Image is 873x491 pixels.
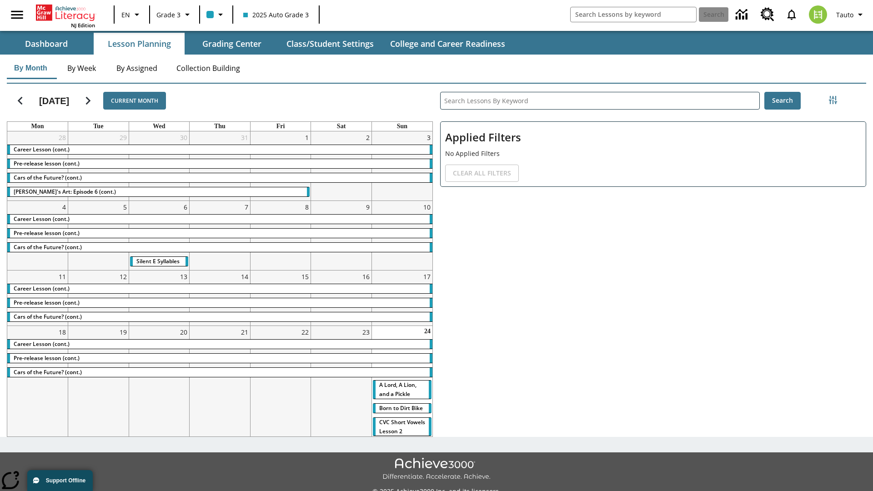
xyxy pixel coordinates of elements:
div: Violet's Art: Episode 6 (cont.) [7,187,310,196]
span: Violet's Art: Episode 6 (cont.) [14,188,116,195]
div: Career Lesson (cont.) [7,215,432,224]
td: August 4, 2025 [7,201,68,271]
a: August 19, 2025 [118,326,129,338]
a: August 8, 2025 [303,201,311,213]
button: Language: EN, Select a language [117,6,146,23]
div: Pre-release lesson (cont.) [7,298,432,307]
span: Grade 3 [156,10,181,20]
a: August 18, 2025 [57,326,68,338]
span: Career Lesson (cont.) [14,145,70,153]
a: Data Center [730,2,755,27]
a: Wednesday [151,122,167,131]
button: Open side menu [4,1,30,28]
button: Class/Student Settings [279,33,381,55]
td: August 6, 2025 [129,201,190,271]
div: Pre-release lesson (cont.) [7,229,432,238]
td: August 12, 2025 [68,270,129,326]
a: August 6, 2025 [182,201,189,213]
button: Search [764,92,801,110]
div: Home [36,3,95,29]
span: A Lord, A Lion, and a Pickle [379,381,416,398]
a: August 15, 2025 [300,271,311,283]
span: Cars of the Future? (cont.) [14,368,82,376]
td: July 28, 2025 [7,131,68,201]
td: August 13, 2025 [129,270,190,326]
p: No Applied Filters [445,149,861,158]
a: July 28, 2025 [57,131,68,144]
button: Lesson Planning [94,33,185,55]
a: August 14, 2025 [239,271,250,283]
td: August 16, 2025 [311,270,372,326]
a: August 12, 2025 [118,271,129,283]
span: Support Offline [46,477,85,484]
div: Pre-release lesson (cont.) [7,159,432,168]
span: Silent E Syllables [136,257,180,265]
a: August 10, 2025 [421,201,432,213]
div: Cars of the Future? (cont.) [7,243,432,252]
td: July 30, 2025 [129,131,190,201]
a: Notifications [780,3,803,26]
a: August 7, 2025 [243,201,250,213]
td: August 14, 2025 [190,270,251,326]
span: Pre-release lesson (cont.) [14,299,80,306]
td: July 29, 2025 [68,131,129,201]
button: Profile/Settings [833,6,869,23]
a: August 24, 2025 [422,326,432,337]
a: Resource Center, Will open in new tab [755,2,780,27]
a: Sunday [395,122,409,131]
a: August 21, 2025 [239,326,250,338]
a: August 16, 2025 [361,271,371,283]
a: August 1, 2025 [303,131,311,144]
button: By Assigned [109,57,165,79]
span: Cars of the Future? (cont.) [14,243,82,251]
a: August 13, 2025 [178,271,189,283]
a: August 2, 2025 [364,131,371,144]
div: A Lord, A Lion, and a Pickle [373,381,431,399]
span: CVC Short Vowels Lesson 2 [379,418,425,435]
div: Career Lesson (cont.) [7,284,432,293]
td: August 10, 2025 [371,201,432,271]
a: Home [36,4,95,22]
span: Career Lesson (cont.) [14,340,70,348]
td: August 17, 2025 [371,270,432,326]
div: Cars of the Future? (cont.) [7,368,432,377]
td: August 3, 2025 [371,131,432,201]
div: Born to Dirt Bike [373,404,431,413]
button: Current Month [103,92,166,110]
a: Monday [30,122,46,131]
div: Career Lesson (cont.) [7,145,432,154]
button: By Month [7,57,55,79]
td: July 31, 2025 [190,131,251,201]
button: Filters Side menu [824,91,842,109]
a: August 5, 2025 [121,201,129,213]
button: By Week [59,57,105,79]
div: CVC Short Vowels Lesson 2 [373,418,431,436]
td: August 5, 2025 [68,201,129,271]
button: Class color is light blue. Change class color [203,6,230,23]
a: August 23, 2025 [361,326,371,338]
a: August 9, 2025 [364,201,371,213]
span: NJ Edition [71,22,95,29]
td: August 15, 2025 [250,270,311,326]
span: Career Lesson (cont.) [14,285,70,292]
td: August 9, 2025 [311,201,372,271]
a: August 4, 2025 [60,201,68,213]
td: August 1, 2025 [250,131,311,201]
td: August 8, 2025 [250,201,311,271]
a: July 29, 2025 [118,131,129,144]
span: Pre-release lesson (cont.) [14,354,80,362]
a: August 3, 2025 [425,131,432,144]
a: Friday [275,122,287,131]
a: Thursday [212,122,227,131]
input: Search Lessons By Keyword [441,92,759,109]
span: Pre-release lesson (cont.) [14,229,80,237]
button: College and Career Readiness [383,33,512,55]
a: Saturday [335,122,347,131]
button: Support Offline [27,470,93,491]
span: Born to Dirt Bike [379,404,423,412]
td: August 11, 2025 [7,270,68,326]
span: EN [121,10,130,20]
div: Career Lesson (cont.) [7,340,432,349]
div: Applied Filters [440,121,866,187]
button: Dashboard [1,33,92,55]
